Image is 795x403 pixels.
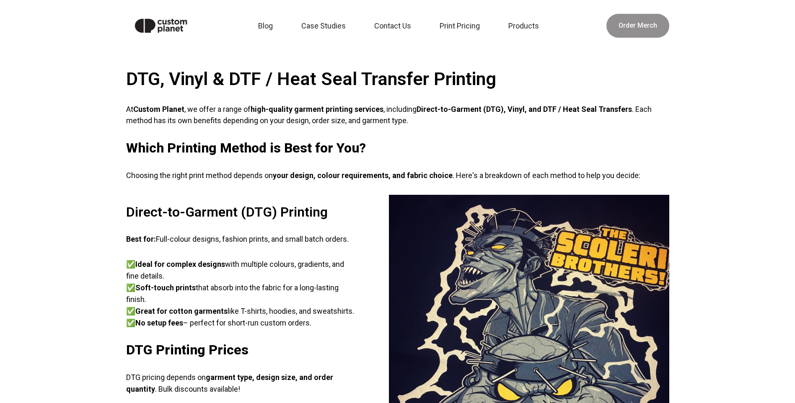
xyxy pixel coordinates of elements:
a: Blog [253,17,283,35]
a: Contact Us [369,17,421,35]
strong: Best for: [126,235,156,243]
p: Full-colour designs, fashion prints, and small batch orders. [126,233,355,245]
p: DTG pricing depends on . Bulk discounts available! [126,372,355,395]
strong: garment type, design size, and order quantity [126,373,333,393]
strong: Great for cotton garments [135,307,228,315]
strong: Direct-to-Garment (DTG), Vinyl, and DTF / Heat Seal Transfers [417,105,632,114]
strong: Soft-touch prints [135,283,196,292]
p: Choosing the right print method depends on . Here's a breakdown of each method to help you decide: [126,170,669,181]
a: Print Pricing [435,17,490,35]
strong: Which Printing Method is Best for You? [126,140,366,156]
a: Products [503,17,549,35]
p: ✅ with multiple colours, gradients, and fine details. ✅ that absorb into the fabric for a long-la... [126,258,355,328]
h2: Direct-to-Garment (DTG) Printing [126,204,355,220]
strong: DTG Printing Prices [126,342,249,358]
nav: Main navigation [206,17,596,35]
strong: No setup fees [135,318,183,327]
div: Widget pro chat [655,313,795,403]
strong: Custom Planet [133,105,184,114]
p: At , we offer a range of , including . Each method has its own benefits depending on your design,... [126,103,669,127]
a: Case Studies [296,17,356,35]
h2: DTG, Vinyl & DTF / Heat Seal Transfer Printing [126,68,669,90]
a: Order Merch [606,14,669,38]
strong: Ideal for complex designs [135,260,225,269]
iframe: Chat Widget [655,313,795,403]
strong: your design, colour requirements, and fabric choice [273,171,453,180]
img: Custom Planet logo in black [126,10,196,41]
strong: high-quality garment printing services [251,105,383,114]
